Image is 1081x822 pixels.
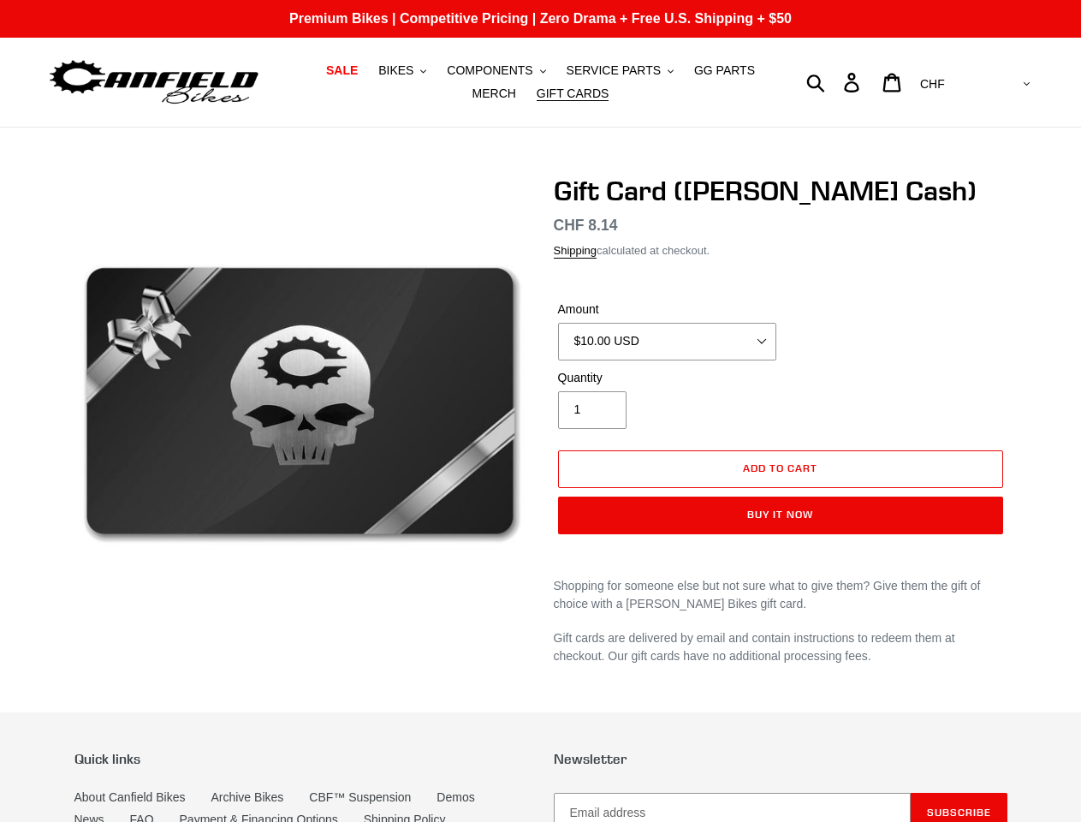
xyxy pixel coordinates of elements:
[318,59,366,82] a: SALE
[370,59,435,82] button: BIKES
[558,450,1003,488] button: Add to cart
[554,244,597,259] a: Shipping
[554,577,1007,613] p: Shopping for someone else but not sure what to give them? Give them the gift of choice with a [PE...
[537,86,609,101] span: GIFT CARDS
[74,790,186,804] a: About Canfield Bikes
[528,82,618,105] a: GIFT CARDS
[326,63,358,78] span: SALE
[558,301,776,319] label: Amount
[567,63,661,78] span: SERVICE PARTS
[447,63,532,78] span: COMPONENTS
[378,63,413,78] span: BIKES
[464,82,525,105] a: MERCH
[309,790,411,804] a: CBF™ Suspension
[554,217,618,234] span: CHF 8.14
[437,790,474,804] a: Demos
[743,462,817,474] span: Add to cart
[472,86,516,101] span: MERCH
[686,59,763,82] a: GG PARTS
[438,59,554,82] button: COMPONENTS
[694,63,755,78] span: GG PARTS
[554,751,1007,767] p: Newsletter
[554,242,1007,259] div: calculated at checkout.
[558,369,776,387] label: Quantity
[558,59,682,82] button: SERVICE PARTS
[554,175,1007,207] h1: Gift Card ([PERSON_NAME] Cash)
[47,56,261,110] img: Canfield Bikes
[211,790,283,804] a: Archive Bikes
[927,806,991,819] span: Subscribe
[74,751,528,767] p: Quick links
[558,497,1003,534] button: Buy it now
[554,629,1007,665] p: Gift cards are delivered by email and contain instructions to redeem them at checkout. Our gift c...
